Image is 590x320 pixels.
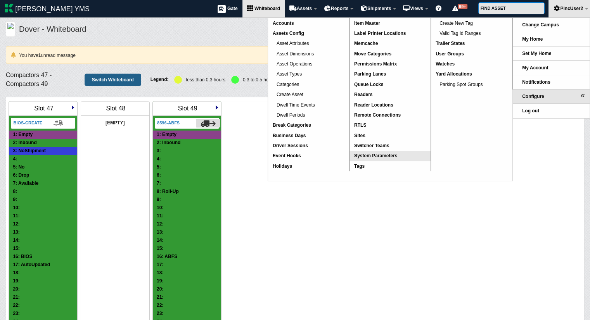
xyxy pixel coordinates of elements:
[9,131,77,139] td: Load Status : Empty
[13,189,17,194] span: 8:
[38,53,41,58] b: 1
[513,89,590,104] li: Configure
[478,2,545,14] input: FIND ASSET
[71,105,75,110] img: Operations
[9,228,77,236] td: Next Maint. Date :
[6,21,15,37] img: logo_kft-dov.png
[6,71,72,88] h6: Compactors 47 - Compactors 49
[13,286,19,292] span: 20:
[157,205,163,210] span: 10:
[9,301,77,310] td: TestURL :
[157,148,161,153] span: 3:
[153,171,221,179] td: Handling Method :
[9,155,77,163] td: Trailer Type :
[436,71,472,77] span: Yard Allocations
[277,51,314,57] span: Asset Dimensions
[13,311,19,316] span: 23:
[354,92,372,97] span: Readers
[155,120,180,126] a: 8596-ABFS
[83,119,147,127] center: [EMPTY]
[81,204,149,212] td: Inbound Shipment State
[157,197,161,202] span: 9:
[157,172,161,178] span: 6:
[277,112,305,118] span: Dwell Periods
[227,6,238,11] span: Gate
[273,133,306,138] span: Business Days
[9,171,77,179] td: Handling Method : Drop
[178,105,198,112] a: Slot 49
[157,311,163,316] span: 23:
[157,262,163,267] span: 17:
[13,164,24,170] span: 5: No
[153,139,221,147] td: Movement Type : Inbound
[9,147,77,155] td: Inbound Use : NoShipment
[157,221,163,227] span: 12:
[273,21,294,26] span: Accounts
[13,213,19,218] span: 11:
[157,303,163,308] span: 22:
[13,172,29,178] span: 6: Drop
[13,278,19,284] span: 19:
[13,205,19,210] span: 10:
[522,108,539,114] span: Log out
[9,204,77,212] td: Tare Weight :
[157,213,163,218] span: 11:
[157,164,161,170] span: 5:
[354,41,378,46] span: Memcache
[11,120,43,126] a: BIOS-CREATE
[153,236,221,244] td: Inbound Seal # :
[153,244,221,253] td: Outbound Seal # :
[13,246,19,251] span: 15:
[273,122,311,128] span: Break Categories
[331,6,348,11] span: Reports
[297,6,312,11] span: Assets
[81,163,149,171] td: Inbound Shipment Custom Text1
[19,53,76,58] span: You have unread message
[522,65,548,71] span: My Account
[153,155,221,163] td: Trailer Type :
[153,179,221,188] td: Outbound Use :
[273,153,301,158] span: Event Hooks
[9,212,77,220] td: Lift Type :
[522,36,543,42] span: My Home
[153,196,221,204] td: License Plate :
[273,31,304,36] span: Assets Config
[153,188,221,196] td: Door Type : Roll-Up
[277,41,309,46] span: Asset Attributes
[153,212,221,220] td: Lift Type :
[81,188,149,196] td: Inbound Shipment Destination
[354,112,401,118] span: Remote Connections
[13,262,50,267] span: 17: AutoUpdated
[273,143,308,148] span: Driver Sessions
[81,139,149,147] td: Inbound Shipment Planned Arrival Time
[410,6,423,11] span: Views
[9,244,77,253] td: Outbound Seal # :
[19,24,580,37] h5: Dover - Whiteboard
[157,229,163,235] span: 13:
[9,253,77,261] td: Trailer SCAC : BIOS
[157,140,180,145] span: 2: Inbound
[81,196,149,204] td: Inbound Shipment Source
[13,237,19,243] span: 14:
[13,254,32,259] span: 16: BIOS
[157,181,161,186] span: 7:
[9,285,77,293] td: Time til Charge :
[9,179,77,188] td: Outbound Use : Available
[354,21,380,26] span: Item Master
[81,147,149,155] td: Inbound Shipment Purchase Order Number
[439,82,483,87] span: Parking Spot Groups
[153,293,221,301] td: Time Test :
[153,301,221,310] td: TestURL :
[153,163,221,171] td: Out Of Service? :
[436,51,464,57] span: User Groups
[9,188,77,196] td: Door Type :
[81,171,149,179] td: Inbound Shipment Custom Integer1
[5,3,14,13] img: kaleris_logo-3ebf2631ebc22a01c0151beb3e8d9086943fb6b0da84f721a237efad54b5fda7.svg
[153,310,221,318] td: TC QA :
[157,270,163,275] span: 18:
[13,197,17,202] span: 9:
[215,105,219,110] img: Operations
[157,120,180,125] span: 8596-ABFS
[157,156,161,162] span: 4:
[13,181,38,186] span: 7: Available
